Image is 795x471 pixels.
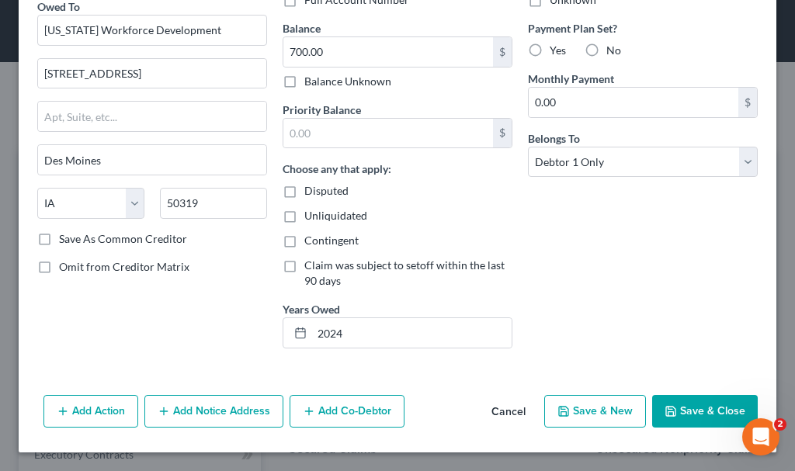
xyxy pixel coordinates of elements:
[283,102,361,118] label: Priority Balance
[493,119,512,148] div: $
[59,260,189,273] span: Omit from Creditor Matrix
[304,184,349,197] span: Disputed
[544,395,646,428] button: Save & New
[38,59,266,88] input: Enter address...
[606,43,621,57] span: No
[304,209,367,222] span: Unliquidated
[160,188,267,219] input: Enter zip...
[479,397,538,428] button: Cancel
[144,395,283,428] button: Add Notice Address
[774,418,786,431] span: 2
[283,20,321,36] label: Balance
[529,88,738,117] input: 0.00
[283,161,391,177] label: Choose any that apply:
[59,231,187,247] label: Save As Common Creditor
[304,74,391,89] label: Balance Unknown
[550,43,566,57] span: Yes
[283,301,340,317] label: Years Owed
[38,102,266,131] input: Apt, Suite, etc...
[312,318,512,348] input: --
[528,20,758,36] label: Payment Plan Set?
[37,15,267,46] input: Search creditor by name...
[742,418,779,455] iframe: Intercom live chat
[283,37,493,67] input: 0.00
[738,88,757,117] div: $
[304,234,359,247] span: Contingent
[38,145,266,175] input: Enter city...
[290,395,404,428] button: Add Co-Debtor
[528,71,614,87] label: Monthly Payment
[493,37,512,67] div: $
[304,258,505,287] span: Claim was subject to setoff within the last 90 days
[652,395,758,428] button: Save & Close
[528,132,580,145] span: Belongs To
[43,395,138,428] button: Add Action
[283,119,493,148] input: 0.00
